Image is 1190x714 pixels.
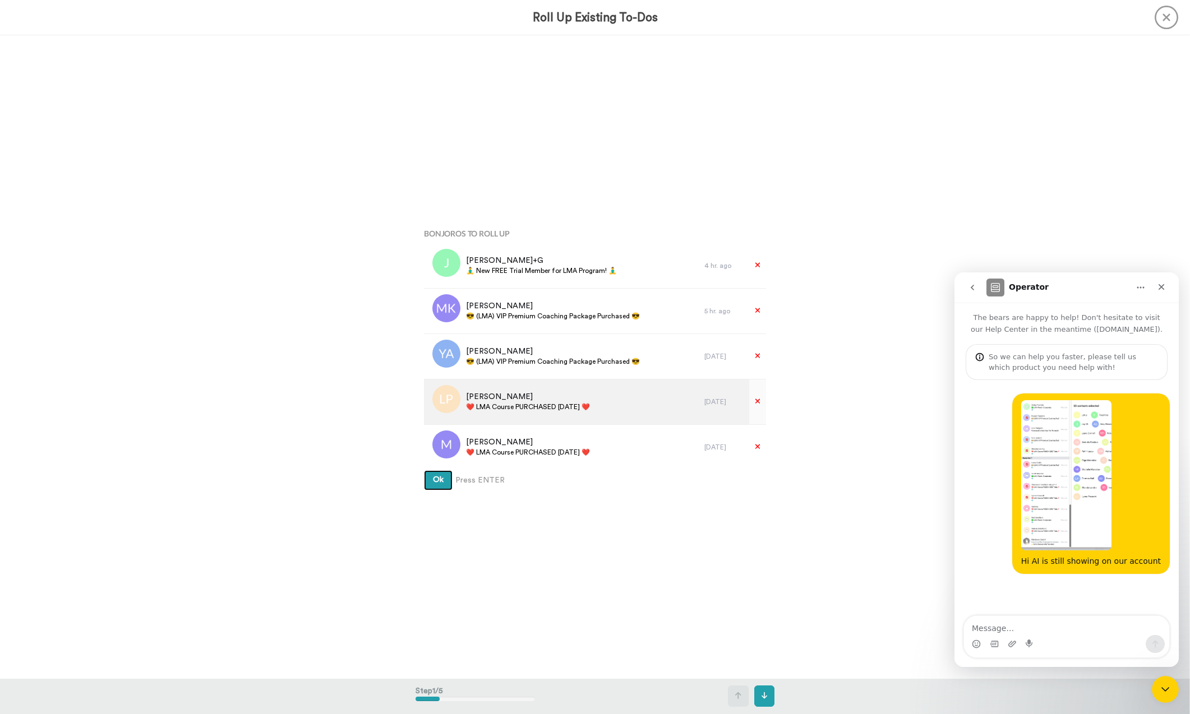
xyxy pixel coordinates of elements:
[455,475,505,486] span: Press ENTER
[466,255,617,266] span: [PERSON_NAME]+G
[704,397,744,406] div: [DATE]
[432,340,460,368] img: ya.png
[704,443,744,452] div: [DATE]
[466,346,640,357] span: [PERSON_NAME]
[533,11,658,24] h3: Roll Up Existing To-Dos
[466,391,590,402] span: [PERSON_NAME]
[466,300,640,312] span: [PERSON_NAME]
[424,229,766,238] h4: Bonjoros To Roll Up
[954,272,1179,667] iframe: Intercom live chat
[432,249,460,277] img: j.png
[704,352,744,361] div: [DATE]
[433,476,444,484] span: Ok
[424,470,453,490] button: Ok
[466,312,640,321] span: 😎 (LMA) VIP Premium Coaching Package Purchased 😎
[432,294,460,322] img: mk.png
[466,357,640,366] span: 😎 (LMA) VIP Premium Coaching Package Purchased 😎
[432,430,460,458] img: m.png
[466,448,590,457] span: ❤️️ LMA Course PURCHASED [DATE] ❤️️
[466,437,590,448] span: [PERSON_NAME]
[466,266,617,275] span: 🧘‍♂️ New FREE Trial Member for LMA Program! 🧘‍♂️
[704,307,744,316] div: 5 hr. ago
[466,402,590,411] span: ❤️️ LMA Course PURCHASED [DATE] ❤️️
[1152,676,1179,703] iframe: Intercom live chat
[416,680,535,712] div: Step 1 / 5
[432,385,460,413] img: lp.png
[704,261,744,270] div: 4 hr. ago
